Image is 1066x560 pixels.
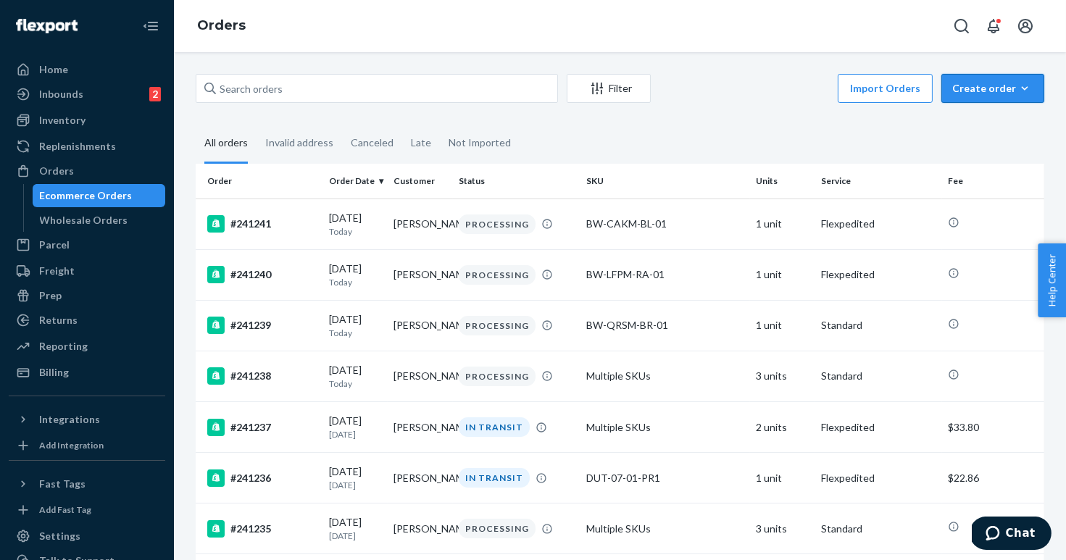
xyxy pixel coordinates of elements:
[39,477,86,491] div: Fast Tags
[750,249,815,300] td: 1 unit
[750,198,815,249] td: 1 unit
[329,211,383,238] div: [DATE]
[459,367,536,386] div: PROCESSING
[750,402,815,453] td: 2 units
[329,464,383,491] div: [DATE]
[821,471,937,485] p: Flexpedited
[9,159,165,183] a: Orders
[265,124,333,162] div: Invalid address
[821,522,937,536] p: Standard
[388,503,453,554] td: [PERSON_NAME]
[207,520,317,538] div: #241235
[821,420,937,435] p: Flexpedited
[580,503,750,554] td: Multiple SKUs
[750,164,815,198] th: Units
[351,124,393,162] div: Canceled
[329,515,383,542] div: [DATE]
[9,233,165,256] a: Parcel
[9,335,165,358] a: Reporting
[40,213,128,227] div: Wholesale Orders
[329,414,383,440] div: [DATE]
[9,501,165,519] a: Add Fast Tag
[9,259,165,283] a: Freight
[39,288,62,303] div: Prep
[1011,12,1040,41] button: Open account menu
[9,109,165,132] a: Inventory
[586,471,744,485] div: DUT-07-01-PR1
[186,5,257,47] ol: breadcrumbs
[329,276,383,288] p: Today
[197,17,246,33] a: Orders
[329,479,383,491] p: [DATE]
[586,217,744,231] div: BW-CAKM-BL-01
[207,317,317,334] div: #241239
[9,284,165,307] a: Prep
[39,313,78,327] div: Returns
[329,363,383,390] div: [DATE]
[39,503,91,516] div: Add Fast Tag
[815,164,943,198] th: Service
[39,164,74,178] div: Orders
[388,402,453,453] td: [PERSON_NAME]
[39,62,68,77] div: Home
[39,365,69,380] div: Billing
[9,135,165,158] a: Replenishments
[196,164,323,198] th: Order
[567,81,650,96] div: Filter
[9,472,165,496] button: Fast Tags
[821,369,937,383] p: Standard
[329,428,383,440] p: [DATE]
[39,238,70,252] div: Parcel
[9,525,165,548] a: Settings
[449,124,511,162] div: Not Imported
[580,351,750,401] td: Multiple SKUs
[947,12,976,41] button: Open Search Box
[33,184,166,207] a: Ecommerce Orders
[952,81,1033,96] div: Create order
[39,339,88,354] div: Reporting
[393,175,447,187] div: Customer
[453,164,580,198] th: Status
[388,453,453,503] td: [PERSON_NAME]
[838,74,933,103] button: Import Orders
[459,519,536,538] div: PROCESSING
[459,214,536,234] div: PROCESSING
[16,19,78,33] img: Flexport logo
[459,316,536,335] div: PROCESSING
[586,318,744,333] div: BW-QRSM-BR-01
[580,164,750,198] th: SKU
[750,503,815,554] td: 3 units
[39,412,100,427] div: Integrations
[207,419,317,436] div: #241237
[459,468,530,488] div: IN TRANSIT
[204,124,248,164] div: All orders
[411,124,431,162] div: Late
[821,318,937,333] p: Standard
[942,402,1044,453] td: $33.80
[136,12,165,41] button: Close Navigation
[821,217,937,231] p: Flexpedited
[388,249,453,300] td: [PERSON_NAME]
[207,367,317,385] div: #241238
[39,264,75,278] div: Freight
[196,74,558,103] input: Search orders
[39,439,104,451] div: Add Integration
[750,300,815,351] td: 1 unit
[586,267,744,282] div: BW-LFPM-RA-01
[9,408,165,431] button: Integrations
[1038,243,1066,317] button: Help Center
[39,529,80,543] div: Settings
[207,215,317,233] div: #241241
[9,58,165,81] a: Home
[979,12,1008,41] button: Open notifications
[39,139,116,154] div: Replenishments
[459,417,530,437] div: IN TRANSIT
[9,83,165,106] a: Inbounds2
[942,164,1044,198] th: Fee
[39,87,83,101] div: Inbounds
[942,453,1044,503] td: $22.86
[329,262,383,288] div: [DATE]
[40,188,133,203] div: Ecommerce Orders
[329,327,383,339] p: Today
